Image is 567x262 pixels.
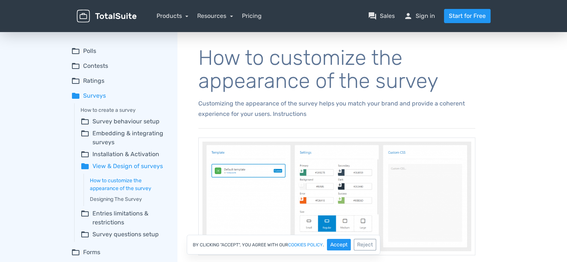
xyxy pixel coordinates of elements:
button: Reject [354,239,376,250]
summary: folderView & Design of surveys [81,162,167,171]
a: cookies policy [288,243,323,247]
span: folder_open [71,61,80,70]
a: Start for Free [444,9,491,23]
summary: folder_openPolls [71,47,167,56]
summary: folder_openRatings [71,76,167,85]
span: folder_open [81,209,89,227]
span: folder [71,91,80,100]
a: Designing The Survey [90,195,167,203]
summary: folderSurveys [71,91,167,100]
a: personSign in [404,12,435,20]
span: person [404,12,413,20]
h1: How to customize the appearance of the survey [198,47,475,92]
span: question_answer [368,12,377,20]
summary: folder_openEntries limitations & restrictions [81,209,167,227]
summary: folder_openInstallation & Activation [81,150,167,159]
a: Products [157,12,189,19]
span: folder_open [71,47,80,56]
span: folder_open [81,230,89,239]
summary: folder_openSurvey questions setup [81,230,167,239]
span: folder [81,162,89,171]
span: folder_open [81,129,89,147]
a: How to customize the appearance of the survey [90,177,167,192]
a: How to create a survey [81,106,167,114]
a: question_answerSales [368,12,395,20]
summary: folder_openSurvey behaviour setup [81,117,167,126]
span: folder_open [81,117,89,126]
summary: folder_openContests [71,61,167,70]
a: Resources [197,12,233,19]
span: folder_open [71,76,80,85]
div: By clicking "Accept", you agree with our . [187,235,380,255]
span: folder_open [81,150,89,159]
a: Pricing [242,12,262,20]
p: Customizing the appearance of the survey helps you match your brand and provide a coherent experi... [198,98,475,119]
button: Accept [327,239,351,250]
img: TotalSuite for WordPress [77,10,136,23]
img: null [198,138,475,255]
summary: folder_openEmbedding & integrating surveys [81,129,167,147]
